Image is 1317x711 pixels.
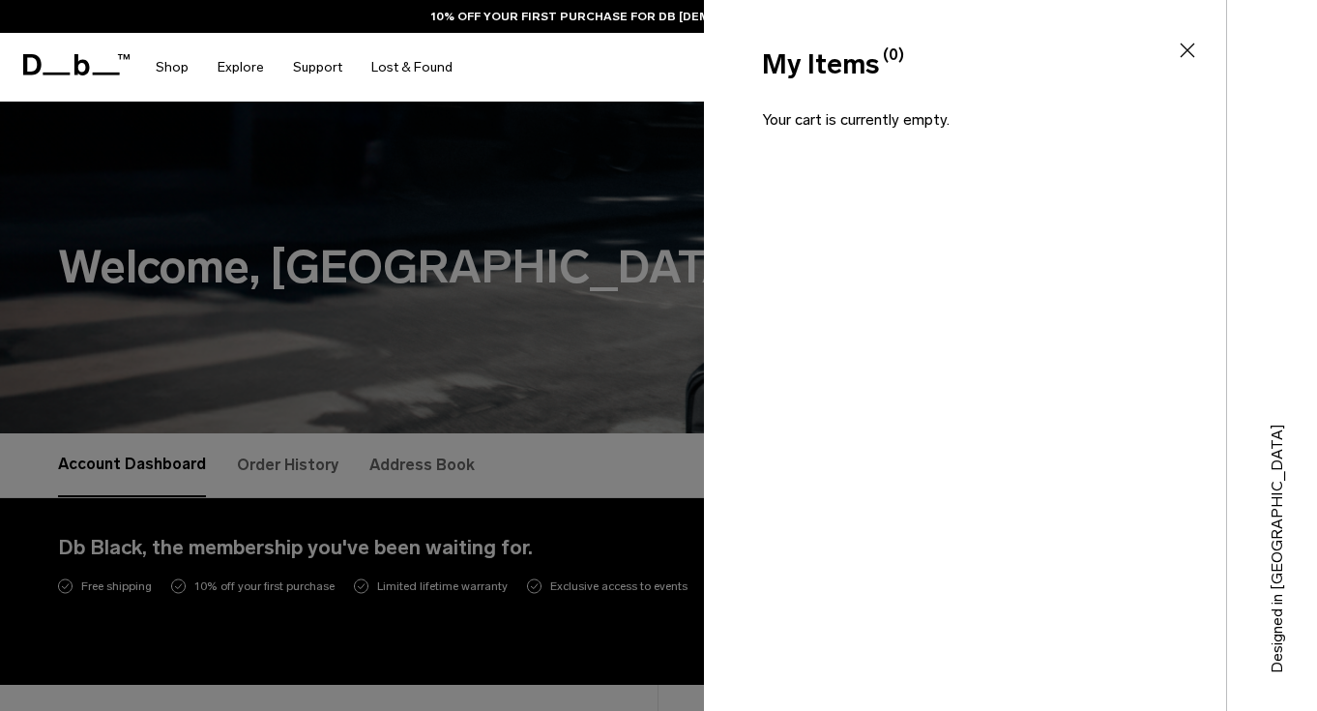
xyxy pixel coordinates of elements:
[218,33,264,102] a: Explore
[762,108,1168,163] p: Your cart is currently empty.
[883,44,904,67] span: (0)
[141,33,467,102] nav: Main Navigation
[1266,383,1289,673] p: Designed in [GEOGRAPHIC_DATA]
[293,33,342,102] a: Support
[156,33,189,102] a: Shop
[762,44,1164,85] div: My Items
[431,8,886,25] a: 10% OFF YOUR FIRST PURCHASE FOR DB [DEMOGRAPHIC_DATA] MEMBERS
[371,33,453,102] a: Lost & Found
